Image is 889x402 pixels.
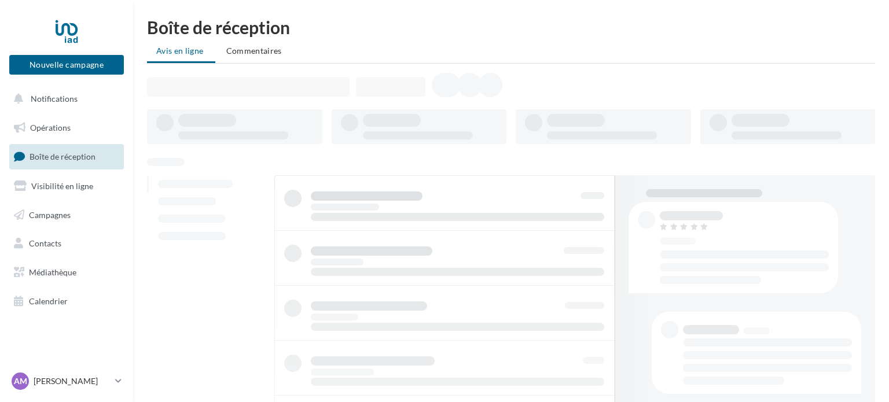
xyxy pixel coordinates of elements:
[29,296,68,306] span: Calendrier
[30,123,71,132] span: Opérations
[7,87,122,111] button: Notifications
[9,55,124,75] button: Nouvelle campagne
[31,181,93,191] span: Visibilité en ligne
[30,152,95,161] span: Boîte de réception
[29,209,71,219] span: Campagnes
[7,203,126,227] a: Campagnes
[31,94,78,104] span: Notifications
[7,116,126,140] a: Opérations
[7,260,126,285] a: Médiathèque
[9,370,124,392] a: AM [PERSON_NAME]
[147,19,875,36] div: Boîte de réception
[7,289,126,314] a: Calendrier
[7,174,126,198] a: Visibilité en ligne
[29,267,76,277] span: Médiathèque
[14,375,27,387] span: AM
[29,238,61,248] span: Contacts
[226,46,282,56] span: Commentaires
[7,144,126,169] a: Boîte de réception
[34,375,111,387] p: [PERSON_NAME]
[7,231,126,256] a: Contacts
